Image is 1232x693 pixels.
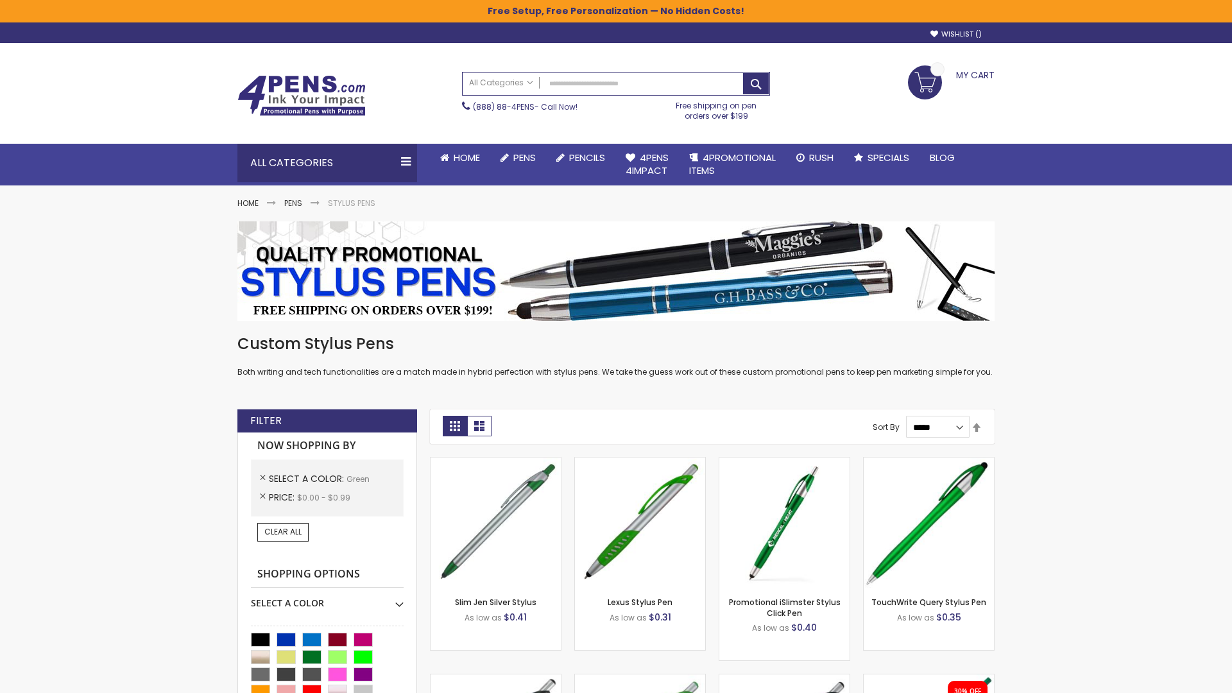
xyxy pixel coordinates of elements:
[809,151,834,164] span: Rush
[431,674,561,685] a: Boston Stylus Pen-Green
[430,144,490,172] a: Home
[864,458,994,588] img: TouchWrite Query Stylus Pen-Green
[729,597,841,618] a: Promotional iSlimster Stylus Click Pen
[443,416,467,436] strong: Grid
[864,674,994,685] a: iSlimster II - Full Color-Green
[864,457,994,468] a: TouchWrite Query Stylus Pen-Green
[615,144,679,185] a: 4Pens4impact
[920,144,965,172] a: Blog
[237,198,259,209] a: Home
[431,458,561,588] img: Slim Jen Silver Stylus-Green
[679,144,786,185] a: 4PROMOTIONALITEMS
[237,144,417,182] div: All Categories
[936,611,961,624] span: $0.35
[251,561,404,588] strong: Shopping Options
[346,474,370,484] span: Green
[251,588,404,610] div: Select A Color
[663,96,771,121] div: Free shipping on pen orders over $199
[719,458,850,588] img: Promotional iSlimster Stylus Click Pen-Green
[250,414,282,428] strong: Filter
[463,73,540,94] a: All Categories
[844,144,920,172] a: Specials
[649,611,671,624] span: $0.31
[626,151,669,177] span: 4Pens 4impact
[264,526,302,537] span: Clear All
[871,597,986,608] a: TouchWrite Query Stylus Pen
[786,144,844,172] a: Rush
[237,334,995,354] h1: Custom Stylus Pens
[269,472,346,485] span: Select A Color
[873,422,900,432] label: Sort By
[504,611,527,624] span: $0.41
[473,101,577,112] span: - Call Now!
[473,101,535,112] a: (888) 88-4PENS
[431,457,561,468] a: Slim Jen Silver Stylus-Green
[719,457,850,468] a: Promotional iSlimster Stylus Click Pen-Green
[237,221,995,321] img: Stylus Pens
[465,612,502,623] span: As low as
[237,75,366,116] img: 4Pens Custom Pens and Promotional Products
[284,198,302,209] a: Pens
[257,523,309,541] a: Clear All
[575,457,705,468] a: Lexus Stylus Pen-Green
[689,151,776,177] span: 4PROMOTIONAL ITEMS
[608,597,672,608] a: Lexus Stylus Pen
[469,78,533,88] span: All Categories
[454,151,480,164] span: Home
[719,674,850,685] a: Lexus Metallic Stylus Pen-Green
[269,491,297,504] span: Price
[297,492,350,503] span: $0.00 - $0.99
[791,621,817,634] span: $0.40
[575,458,705,588] img: Lexus Stylus Pen-Green
[251,432,404,459] strong: Now Shopping by
[930,30,982,39] a: Wishlist
[868,151,909,164] span: Specials
[237,334,995,378] div: Both writing and tech functionalities are a match made in hybrid perfection with stylus pens. We ...
[490,144,546,172] a: Pens
[328,198,375,209] strong: Stylus Pens
[513,151,536,164] span: Pens
[610,612,647,623] span: As low as
[752,622,789,633] span: As low as
[930,151,955,164] span: Blog
[897,612,934,623] span: As low as
[546,144,615,172] a: Pencils
[455,597,536,608] a: Slim Jen Silver Stylus
[575,674,705,685] a: Boston Silver Stylus Pen-Green
[569,151,605,164] span: Pencils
